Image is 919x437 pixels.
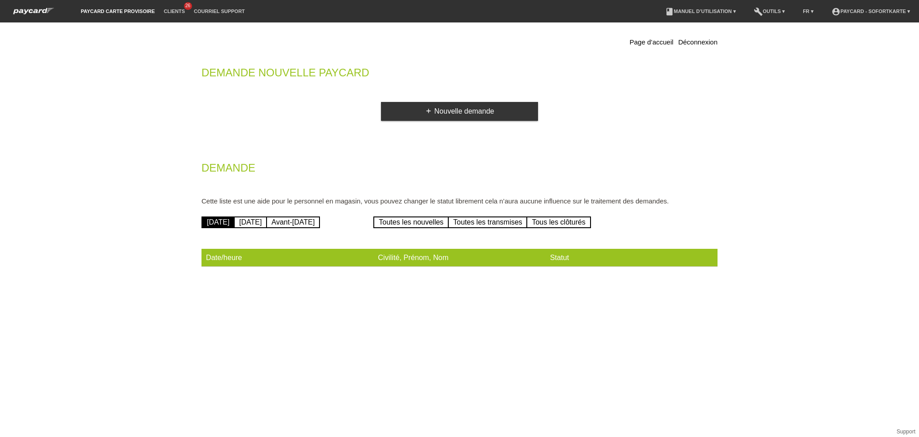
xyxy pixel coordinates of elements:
a: Déconnexion [678,38,718,46]
a: addNouvelle demande [381,102,538,121]
th: Statut [546,249,718,267]
img: paycard Sofortkarte [9,6,58,16]
a: Clients [159,9,189,14]
i: book [665,7,674,16]
th: Date/heure [201,249,373,267]
i: build [754,7,763,16]
h2: Demande [201,163,718,177]
h2: Demande nouvelle Paycard [201,68,718,82]
a: Toutes les nouvelles [373,216,449,228]
a: Page d’accueil [630,38,674,46]
th: Civilité, Prénom, Nom [373,249,545,267]
a: [DATE] [201,216,235,228]
a: buildOutils ▾ [749,9,789,14]
i: add [425,107,432,115]
a: Support [897,428,915,435]
p: Cette liste est une aide pour le personnel en magasin, vous pouvez changer le statut librement ce... [201,197,718,205]
a: Avant-[DATE] [266,216,320,228]
span: 26 [184,2,192,10]
a: Toutes les transmises [448,216,528,228]
a: Courriel Support [189,9,249,14]
a: FR ▾ [798,9,818,14]
a: paycard carte provisoire [76,9,159,14]
a: account_circlepaycard - Sofortkarte ▾ [827,9,915,14]
a: [DATE] [234,216,267,228]
a: Tous les clôturés [526,216,591,228]
i: account_circle [831,7,840,16]
a: paycard Sofortkarte [9,10,58,17]
a: bookManuel d’utilisation ▾ [661,9,740,14]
